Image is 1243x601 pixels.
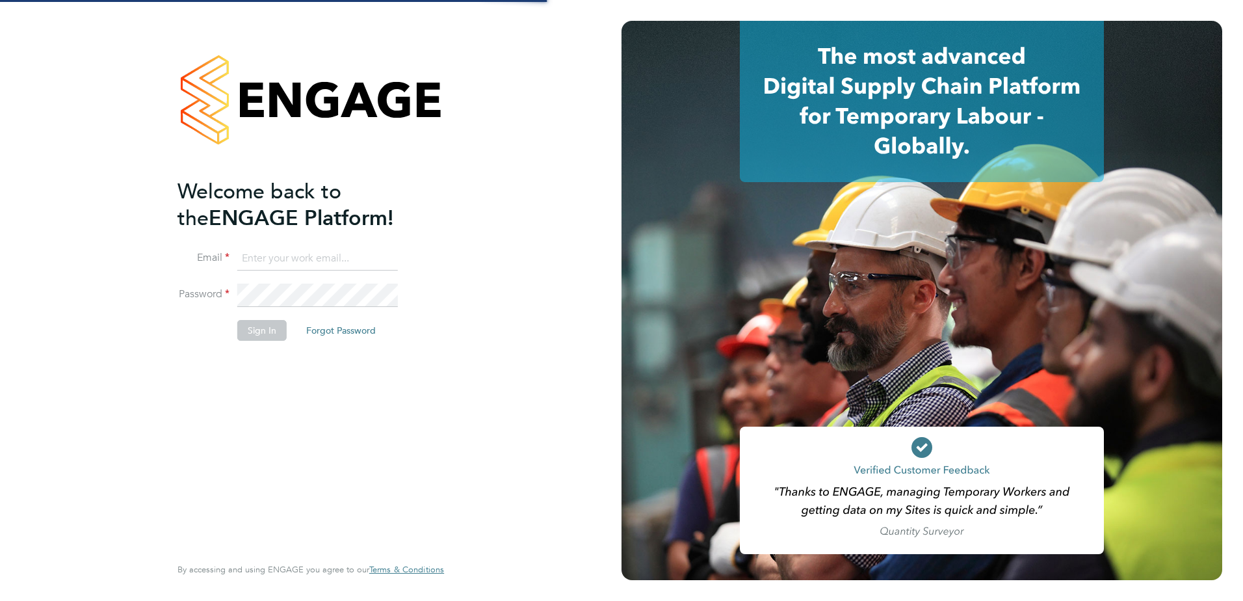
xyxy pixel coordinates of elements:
[177,564,444,575] span: By accessing and using ENGAGE you agree to our
[177,179,341,231] span: Welcome back to the
[177,287,229,301] label: Password
[296,320,386,341] button: Forgot Password
[369,565,444,575] a: Terms & Conditions
[237,320,287,341] button: Sign In
[177,178,431,232] h2: ENGAGE Platform!
[177,251,229,265] label: Email
[237,247,398,271] input: Enter your work email...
